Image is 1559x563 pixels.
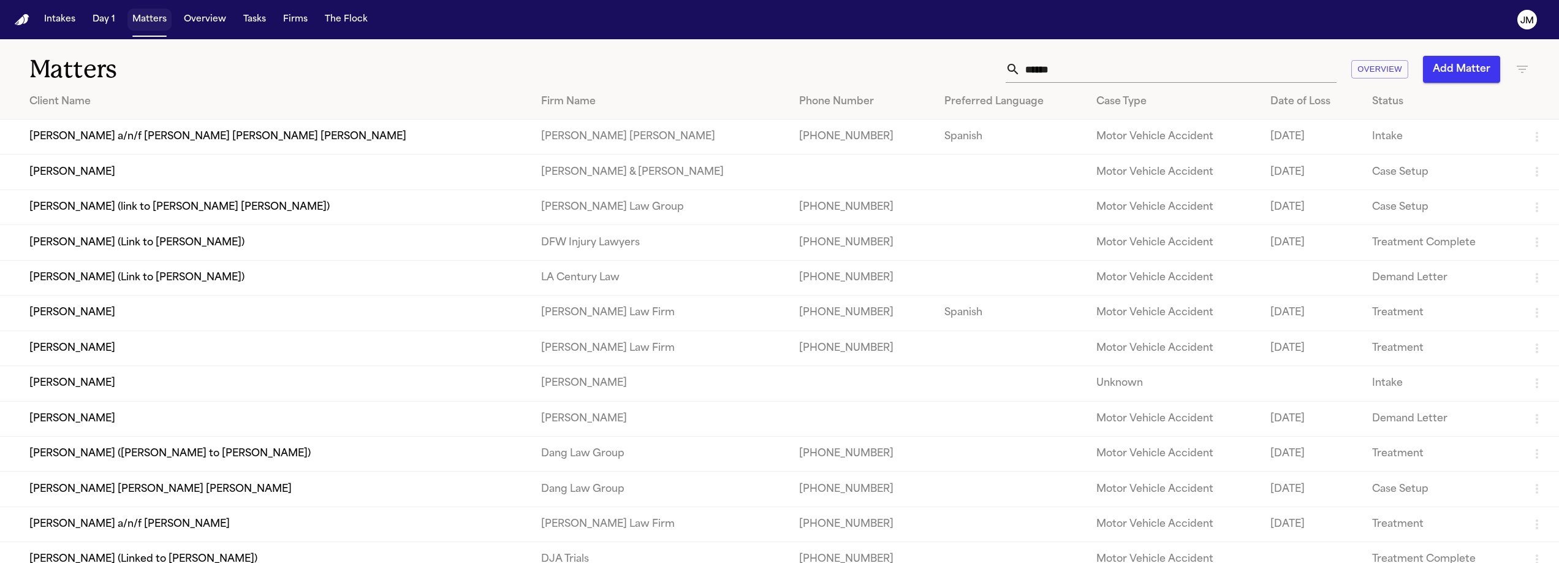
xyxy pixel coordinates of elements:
td: [PERSON_NAME] [531,366,789,401]
div: Firm Name [541,94,779,109]
a: Home [15,14,29,26]
td: [PERSON_NAME] & [PERSON_NAME] [531,155,789,190]
td: [PHONE_NUMBER] [789,331,935,366]
td: [DATE] [1261,401,1362,436]
button: The Flock [320,9,373,31]
td: Motor Vehicle Accident [1087,331,1261,366]
td: Spanish [935,120,1087,155]
td: [PHONE_NUMBER] [789,296,935,331]
td: [DATE] [1261,190,1362,224]
td: [DATE] [1261,472,1362,507]
td: Motor Vehicle Accident [1087,436,1261,471]
h1: Matters [29,54,482,85]
div: Case Type [1096,94,1251,109]
td: Dang Law Group [531,436,789,471]
td: Treatment [1362,331,1520,366]
td: [PHONE_NUMBER] [789,436,935,471]
div: Phone Number [799,94,925,109]
div: Status [1372,94,1510,109]
td: DFW Injury Lawyers [531,225,789,260]
td: [PHONE_NUMBER] [789,260,935,295]
td: Treatment [1362,296,1520,331]
td: Motor Vehicle Accident [1087,120,1261,155]
td: Treatment [1362,507,1520,542]
td: Motor Vehicle Accident [1087,401,1261,436]
div: Date of Loss [1270,94,1352,109]
td: [DATE] [1261,296,1362,331]
td: [PHONE_NUMBER] [789,225,935,260]
td: Treatment [1362,436,1520,471]
button: Firms [278,9,313,31]
td: LA Century Law [531,260,789,295]
td: [PERSON_NAME] Law Firm [531,507,789,542]
td: Motor Vehicle Accident [1087,155,1261,190]
div: Client Name [29,94,522,109]
td: [PHONE_NUMBER] [789,190,935,224]
td: Unknown [1087,366,1261,401]
div: Preferred Language [944,94,1077,109]
td: Intake [1362,366,1520,401]
td: Case Setup [1362,155,1520,190]
button: Tasks [238,9,271,31]
td: [DATE] [1261,120,1362,155]
td: Motor Vehicle Accident [1087,190,1261,224]
td: [PERSON_NAME] Law Firm [531,331,789,366]
td: [PHONE_NUMBER] [789,472,935,507]
td: [DATE] [1261,225,1362,260]
button: Day 1 [88,9,120,31]
td: Motor Vehicle Accident [1087,296,1261,331]
td: Spanish [935,296,1087,331]
td: Motor Vehicle Accident [1087,472,1261,507]
td: Motor Vehicle Accident [1087,260,1261,295]
td: Motor Vehicle Accident [1087,507,1261,542]
td: Demand Letter [1362,260,1520,295]
button: Matters [127,9,172,31]
td: Demand Letter [1362,401,1520,436]
td: [PHONE_NUMBER] [789,120,935,155]
button: Overview [179,9,231,31]
td: [DATE] [1261,436,1362,471]
td: Case Setup [1362,472,1520,507]
td: Case Setup [1362,190,1520,224]
button: Overview [1351,60,1408,79]
td: [DATE] [1261,507,1362,542]
button: Add Matter [1423,56,1500,83]
img: Finch Logo [15,14,29,26]
td: [PERSON_NAME] Law Group [531,190,789,224]
td: Motor Vehicle Accident [1087,225,1261,260]
td: [DATE] [1261,331,1362,366]
td: [PERSON_NAME] [531,401,789,436]
td: [PERSON_NAME] [PERSON_NAME] [531,120,789,155]
td: Dang Law Group [531,472,789,507]
td: Treatment Complete [1362,225,1520,260]
td: [PHONE_NUMBER] [789,507,935,542]
td: Intake [1362,120,1520,155]
button: Intakes [39,9,80,31]
td: [PERSON_NAME] Law Firm [531,296,789,331]
td: [DATE] [1261,155,1362,190]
